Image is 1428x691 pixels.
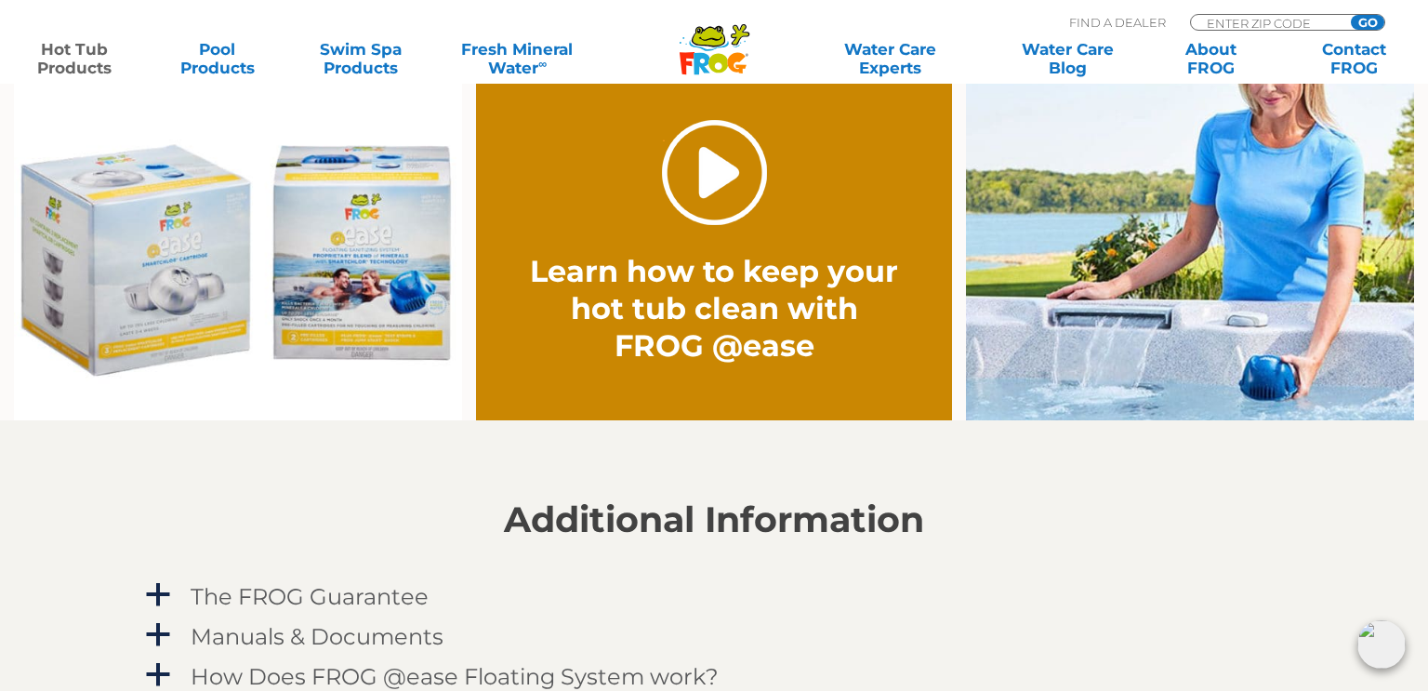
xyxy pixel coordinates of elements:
a: Water CareExperts [800,40,980,77]
p: Find A Dealer [1069,14,1166,31]
sup: ∞ [538,57,547,71]
input: GO [1351,15,1384,30]
img: fpo-flippin-frog-2 [966,50,1414,421]
a: Fresh MineralWater∞ [448,40,588,77]
img: Ease Packaging [14,50,462,421]
a: Swim SpaProducts [305,40,416,77]
a: a Manuals & Documents [142,619,1286,654]
h2: Additional Information [142,499,1286,540]
a: ContactFROG [1298,40,1409,77]
span: a [144,621,172,649]
a: Play Video [662,120,767,225]
a: Water CareBlog [1012,40,1124,77]
h4: Manuals & Documents [191,624,443,649]
a: PoolProducts [162,40,273,77]
h4: The FROG Guarantee [191,584,429,609]
a: Hot TubProducts [19,40,130,77]
h4: How Does FROG @ease Floating System work? [191,664,719,689]
h2: Learn how to keep your hot tub clean with FROG @ease [523,253,905,365]
span: a [144,661,172,689]
a: a The FROG Guarantee [142,579,1286,614]
a: AboutFROG [1155,40,1266,77]
img: openIcon [1357,620,1406,669]
span: a [144,581,172,609]
input: Zip Code Form [1205,15,1330,31]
